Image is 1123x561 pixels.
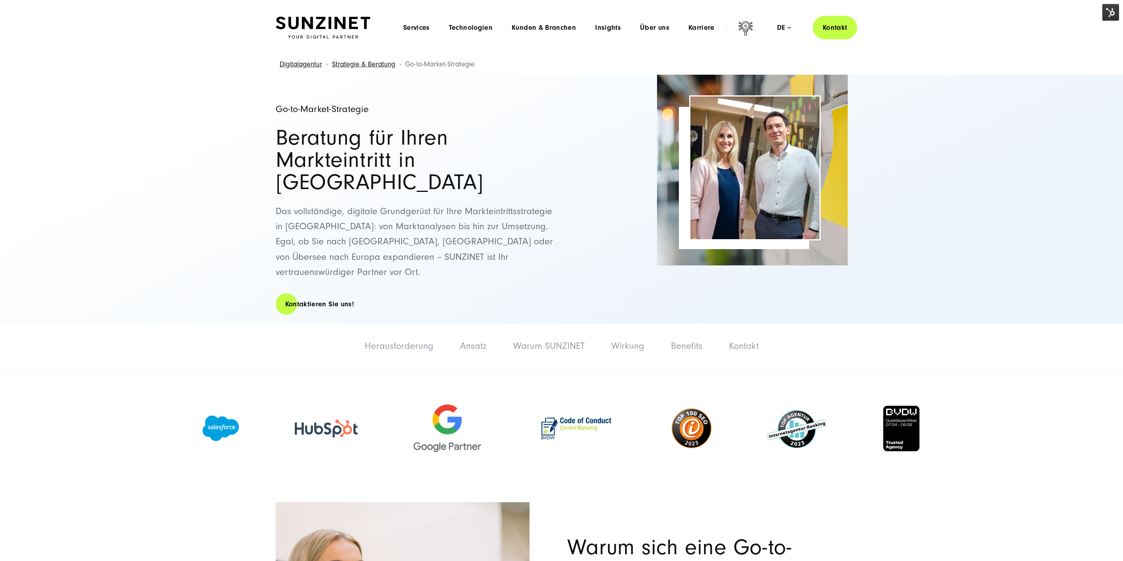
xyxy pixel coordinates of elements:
[595,24,621,32] a: Insights
[640,24,669,32] a: Über uns
[672,408,711,448] img: I business top 100 SEO badge - Go-to-Market-Strategie mit SUNZINET
[688,24,715,32] a: Karriere
[729,340,759,351] a: Kontakt
[1102,4,1119,21] img: HubSpot Tools-Menüschalter
[813,16,857,39] a: Kontakt
[332,60,395,68] a: Strategie & Beratung
[611,340,644,351] a: Wirkung
[276,104,554,114] h1: Go-to-Market-Strategie
[690,97,820,239] img: Zwei Experten stehen zusammen in einer modernen Büroumgebung, lächeln selbstbewusst. Die Frau mit...
[671,340,702,351] a: Benefits
[767,408,827,448] img: SUNZINET Top Internet Agency Badge - Go-to-Market-Strategie mit SUNZINET
[403,24,430,32] a: Services
[276,293,364,315] a: Kontaktieren Sie uns!
[882,405,920,452] img: BVDW Quality certificate - Go-to-Market-Strategie mit SUNZINET
[777,24,791,32] div: de
[449,24,493,32] a: Technologien
[203,416,239,441] img: Salesforce Partner Agency - Go-to-Market-Strategie mit SUNZINET
[295,420,358,437] img: HubSpot Gold Partner Agency - Go-to-Market-Strategie mit SUNZINET
[365,340,433,351] a: Herausforderung
[512,24,576,32] a: Kunden & Branchen
[657,75,848,265] img: Nahaufnahme einer weißen Ziegelwand mit gelben Haftnotizen darauf. | Go-to-Market-Strategie SUNZINET
[276,206,553,278] span: Das vollständige, digitale Grundgerüst für Ihre Markteintrittsstrategie in [GEOGRAPHIC_DATA]: von...
[414,404,481,452] img: Google Partner Agency - Go-to-Market-Strategie mit SUNZINET
[276,127,554,193] h2: Beratung für Ihren Markteintritt in [GEOGRAPHIC_DATA]
[280,60,322,68] a: Digitalagentur
[460,340,487,351] a: Ansatz
[513,340,585,351] a: Warum SUNZINET
[276,17,370,39] img: SUNZINET Full Service Digital Agentur
[537,413,616,444] img: BVDW Code of Conduct badge - Go-to-Market-Strategie mit SUNZINET
[405,60,475,68] span: Go-to-Market-Strategie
